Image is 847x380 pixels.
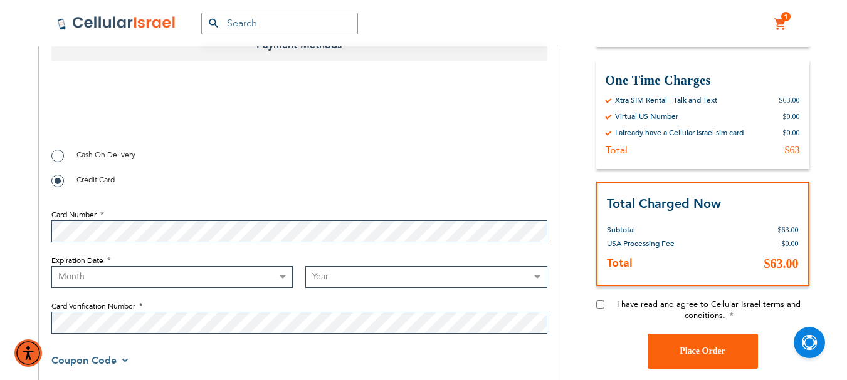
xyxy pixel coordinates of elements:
span: I have read and agree to Cellular Israel terms and conditions. [617,298,801,321]
span: Coupon Code [51,354,117,367]
div: Total [606,144,628,157]
h3: One Time Charges [606,72,800,89]
div: $0.00 [783,128,800,138]
strong: Total Charged Now [607,195,721,212]
div: Virtual US Number [615,111,678,121]
strong: Total [607,255,633,270]
div: Xtra SIM Rental - Talk and Text [615,95,717,105]
span: 1 [784,12,788,22]
span: Cash On Delivery [76,150,135,160]
img: Cellular Israel Logo [57,16,176,31]
a: 1 [774,17,787,32]
span: $63.00 [764,256,799,270]
div: I already have a Cellular Israel sim card [615,128,744,138]
iframe: reCAPTCHA [51,89,242,138]
div: Accessibility Menu [14,339,42,367]
div: $0.00 [783,111,800,121]
button: Place Order [648,333,758,368]
span: Place Order [680,346,725,356]
input: Search [201,13,358,34]
div: $63 [785,144,800,157]
span: $0.00 [782,239,799,247]
span: Expiration Date [51,255,103,265]
span: Card Verification Number [51,301,135,311]
span: USA Processing Fee [607,238,675,248]
span: $63.00 [778,225,799,234]
th: Subtotal [607,213,705,236]
span: Card Number [51,210,97,220]
span: Credit Card [76,175,115,185]
div: $63.00 [779,95,800,105]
